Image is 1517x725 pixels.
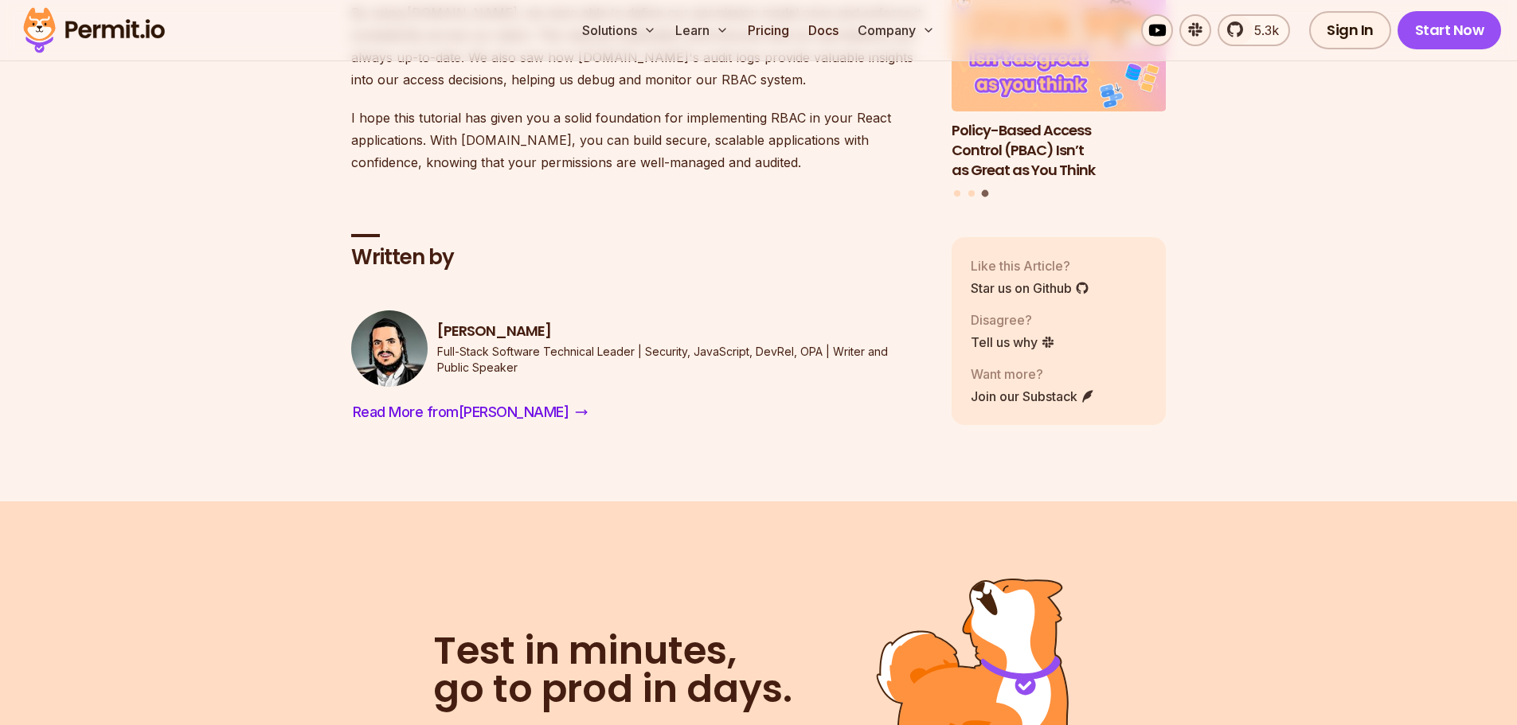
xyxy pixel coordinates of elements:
[802,14,845,46] a: Docs
[437,322,926,341] h3: [PERSON_NAME]
[351,107,926,173] p: I hope this tutorial has given you a solid foundation for implementing RBAC in your React applica...
[971,364,1095,384] p: Want more?
[1398,11,1502,49] a: Start Now
[741,14,796,46] a: Pricing
[669,14,735,46] button: Learn
[437,344,926,376] p: Full-Stack Software Technical Leader | Security, JavaScript, DevRel, OPA | Writer and Public Speaker
[952,121,1167,180] h3: Policy-Based Access Control (PBAC) Isn’t as Great as You Think
[982,190,989,197] button: Go to slide 3
[954,190,960,197] button: Go to slide 1
[971,333,1055,352] a: Tell us why
[351,310,428,387] img: Gabriel L. Manor
[971,387,1095,406] a: Join our Substack
[16,3,172,57] img: Permit logo
[1309,11,1391,49] a: Sign In
[433,632,792,670] span: Test in minutes,
[971,310,1055,329] p: Disagree?
[433,632,792,708] h2: go to prod in days.
[968,190,975,197] button: Go to slide 2
[971,279,1089,298] a: Star us on Github
[971,256,1089,275] p: Like this Article?
[851,14,941,46] button: Company
[1218,14,1290,46] a: 5.3k
[353,401,569,423] span: Read More from [PERSON_NAME]
[351,400,590,425] a: Read More from[PERSON_NAME]
[576,14,663,46] button: Solutions
[1245,21,1279,40] span: 5.3k
[351,244,926,272] h2: Written by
